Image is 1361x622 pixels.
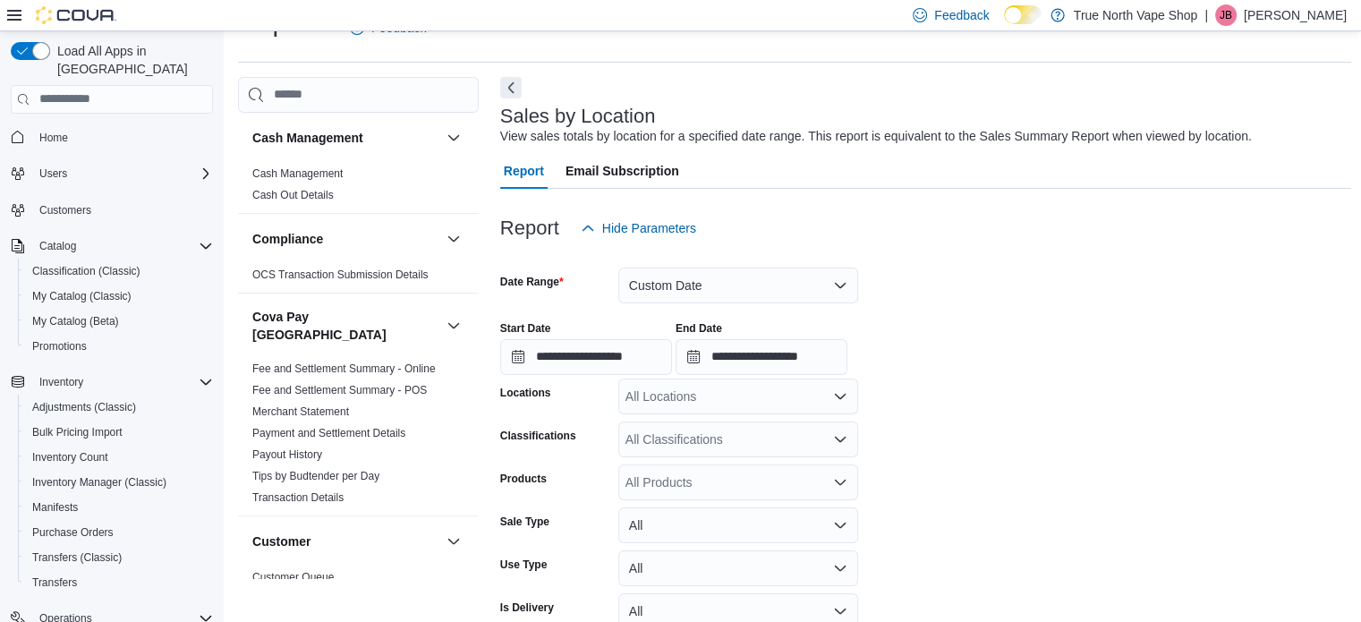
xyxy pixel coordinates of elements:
label: Use Type [500,558,547,572]
button: Adjustments (Classic) [18,395,220,420]
a: OCS Transaction Submission Details [252,268,429,281]
button: Transfers (Classic) [18,545,220,570]
a: Transfers [25,572,84,593]
span: My Catalog (Classic) [32,289,132,303]
button: Open list of options [833,475,847,490]
div: Compliance [238,264,479,293]
span: Fee and Settlement Summary - POS [252,383,427,397]
a: Customers [32,200,98,221]
img: Cova [36,6,116,24]
a: My Catalog (Beta) [25,311,126,332]
span: Purchase Orders [32,525,114,540]
a: My Catalog (Classic) [25,285,139,307]
div: Cash Management [238,163,479,213]
div: Cova Pay [GEOGRAPHIC_DATA] [238,358,479,515]
button: Customer [443,531,464,552]
span: Hide Parameters [602,219,696,237]
button: Hide Parameters [574,210,703,246]
span: Adjustments (Classic) [25,396,213,418]
button: Users [32,163,74,184]
button: Cova Pay [GEOGRAPHIC_DATA] [443,315,464,337]
span: Users [39,166,67,181]
div: View sales totals by location for a specified date range. This report is equivalent to the Sales ... [500,127,1252,146]
label: Locations [500,386,551,400]
a: Transaction Details [252,491,344,504]
span: Inventory [32,371,213,393]
span: Customers [39,203,91,217]
a: Payout History [252,448,322,461]
button: Purchase Orders [18,520,220,545]
button: Home [4,124,220,150]
span: Payout History [252,447,322,462]
button: My Catalog (Classic) [18,284,220,309]
h3: Customer [252,533,310,550]
a: Bulk Pricing Import [25,422,130,443]
label: Is Delivery [500,601,554,615]
span: OCS Transaction Submission Details [252,268,429,282]
span: Users [32,163,213,184]
label: Products [500,472,547,486]
span: Feedback [934,6,989,24]
button: Catalog [4,234,220,259]
button: Customer [252,533,439,550]
span: Home [39,131,68,145]
button: Cova Pay [GEOGRAPHIC_DATA] [252,308,439,344]
span: Purchase Orders [25,522,213,543]
span: Promotions [32,339,87,354]
span: Transfers (Classic) [25,547,213,568]
a: Purchase Orders [25,522,121,543]
button: Open list of options [833,432,847,447]
span: My Catalog (Classic) [25,285,213,307]
span: Inventory Manager (Classic) [25,472,213,493]
p: [PERSON_NAME] [1244,4,1347,26]
button: Compliance [443,228,464,250]
span: Catalog [32,235,213,257]
a: Payment and Settlement Details [252,427,405,439]
button: Inventory Count [18,445,220,470]
p: | [1204,4,1208,26]
button: Open list of options [833,389,847,404]
span: Bulk Pricing Import [32,425,123,439]
span: Report [504,153,544,189]
a: Promotions [25,336,94,357]
h3: Report [500,217,559,239]
button: Users [4,161,220,186]
a: Fee and Settlement Summary - POS [252,384,427,396]
span: Tips by Budtender per Day [252,469,379,483]
span: Transfers [32,575,77,590]
span: Cash Out Details [252,188,334,202]
div: Jeff Butcher [1215,4,1237,26]
h3: Sales by Location [500,106,656,127]
span: Load All Apps in [GEOGRAPHIC_DATA] [50,42,213,78]
a: Classification (Classic) [25,260,148,282]
button: Promotions [18,334,220,359]
a: Fee and Settlement Summary - Online [252,362,436,375]
a: Merchant Statement [252,405,349,418]
button: Transfers [18,570,220,595]
span: Manifests [25,497,213,518]
input: Press the down key to open a popover containing a calendar. [676,339,847,375]
span: Adjustments (Classic) [32,400,136,414]
button: Customers [4,197,220,223]
label: Classifications [500,429,576,443]
h3: Compliance [252,230,323,248]
span: Dark Mode [1004,24,1005,25]
span: Inventory Count [25,447,213,468]
a: Customer Queue [252,571,334,584]
button: All [618,550,858,586]
button: Manifests [18,495,220,520]
a: Cash Out Details [252,189,334,201]
p: True North Vape Shop [1074,4,1198,26]
a: Home [32,127,75,149]
button: My Catalog (Beta) [18,309,220,334]
button: Compliance [252,230,439,248]
button: Cash Management [443,127,464,149]
span: Promotions [25,336,213,357]
span: Cash Management [252,166,343,181]
span: Customers [32,199,213,221]
label: End Date [676,321,722,336]
a: Manifests [25,497,85,518]
span: Inventory [39,375,83,389]
span: My Catalog (Beta) [25,311,213,332]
